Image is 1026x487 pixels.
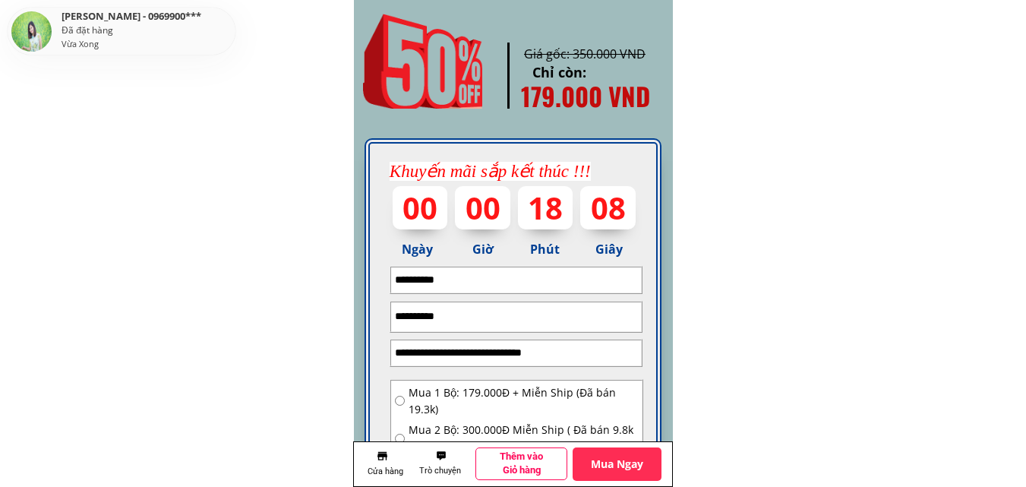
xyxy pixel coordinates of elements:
h2: 179.000 VND [521,77,664,117]
span: Khuyến mãi sắp kết thúc !!! [390,162,591,181]
h3: Phút [530,240,562,260]
div: Giá gốc: 350.000 VND [524,45,652,65]
h1: Cửa hàng [365,465,406,479]
span: Mua 2 Bộ: 300.000Đ Miễn Ship ( Đã bán 9.8k ) [409,422,638,456]
p: Mua Ngay [573,447,661,480]
h3: Ngày [402,240,438,260]
h3: Chỉ còn: [532,62,590,84]
span: Mua 1 Bộ: 179.000Đ + Miễn Ship (Đã bán 19.3k) [409,384,638,419]
h3: Giây [595,240,623,260]
h1: Thêm vào Giỏ hàng [485,450,557,477]
h1: Trò chuyện [415,464,466,478]
h3: Giờ [472,240,498,260]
